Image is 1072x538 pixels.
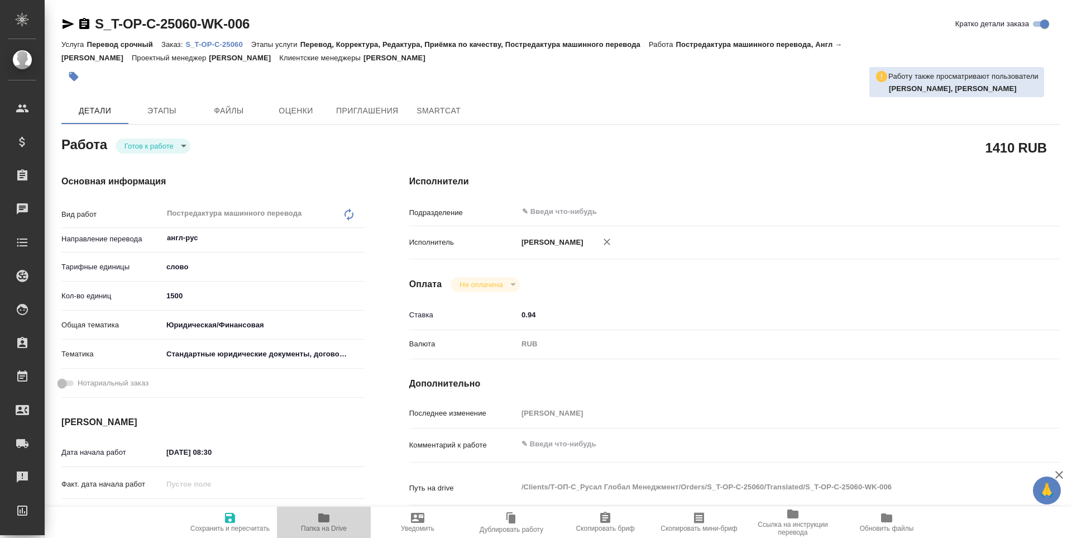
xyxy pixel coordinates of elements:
button: Open [999,211,1002,213]
p: Заказ: [161,40,185,49]
button: Скопировать бриф [558,507,652,538]
div: слово [162,258,365,277]
p: Работу также просматривают пользователи [888,71,1038,82]
p: Этапы услуги [251,40,300,49]
div: Готов к работе [451,277,519,292]
p: Подразделение [409,207,518,218]
input: Пустое поле [518,405,1006,421]
h4: Исполнители [409,175,1060,188]
span: Ссылка на инструкции перевода [753,521,833,536]
h4: [PERSON_NAME] [61,416,365,429]
a: S_T-OP-C-25060 [185,39,251,49]
div: Готов к работе [116,139,190,154]
b: [PERSON_NAME], [PERSON_NAME] [889,84,1017,93]
span: Обновить файлы [860,525,914,532]
div: Стандартные юридические документы, договоры, уставы [162,345,365,364]
span: Уведомить [401,525,434,532]
p: Направление перевода [61,234,162,245]
p: Комментарий к работе [409,440,518,451]
input: ✎ Введи что-нибудь [162,505,260,521]
input: ✎ Введи что-нибудь [162,444,260,460]
p: Клиентские менеджеры [279,54,363,62]
button: Обновить файлы [840,507,934,538]
button: Ссылка на инструкции перевода [746,507,840,538]
input: ✎ Введи что-нибудь [162,288,365,304]
div: RUB [518,335,1006,354]
input: ✎ Введи что-нибудь [521,205,965,218]
span: Оценки [269,104,323,118]
p: Вид работ [61,209,162,220]
button: Добавить тэг [61,64,86,89]
p: [PERSON_NAME] [363,54,434,62]
p: [PERSON_NAME] [209,54,279,62]
button: Не оплачена [456,280,506,289]
p: S_T-OP-C-25060 [185,40,251,49]
button: Скопировать ссылку для ЯМессенджера [61,17,75,31]
p: Дата начала работ [61,447,162,458]
p: Последнее изменение [409,408,518,419]
h2: Работа [61,134,107,154]
h2: 1410 RUB [985,138,1047,157]
p: Валюта [409,339,518,350]
h4: Оплата [409,278,442,291]
input: Пустое поле [162,476,260,492]
a: S_T-OP-C-25060-WK-006 [95,16,250,31]
button: Сохранить и пересчитать [183,507,277,538]
p: Факт. дата начала работ [61,479,162,490]
span: Кратко детали заказа [955,18,1029,30]
p: Перевод срочный [87,40,161,49]
span: Этапы [135,104,189,118]
p: Тематика [61,349,162,360]
p: Работа [649,40,676,49]
button: Open [358,237,361,239]
p: Тарифные единицы [61,261,162,273]
button: Скопировать мини-бриф [652,507,746,538]
span: Папка на Drive [301,525,347,532]
span: Нотариальный заказ [78,378,149,389]
h4: Основная информация [61,175,365,188]
span: Скопировать мини-бриф [661,525,737,532]
p: Перевод, Корректура, Редактура, Приёмка по качеству, Постредактура машинного перевода [300,40,649,49]
p: Ставка [409,310,518,321]
p: Общая тематика [61,320,162,331]
span: Приглашения [336,104,399,118]
p: Кол-во единиц [61,291,162,302]
span: Детали [68,104,122,118]
button: Удалить исполнителя [595,230,619,254]
div: Юридическая/Финансовая [162,316,365,335]
button: Папка на Drive [277,507,371,538]
input: ✎ Введи что-нибудь [518,307,1006,323]
button: 🙏 [1033,477,1061,504]
span: SmartCat [412,104,466,118]
span: Дублировать работу [480,526,543,534]
p: [PERSON_NAME] [518,237,583,248]
p: Путь на drive [409,483,518,494]
p: Исполнитель [409,237,518,248]
button: Дублировать работу [465,507,558,538]
p: Услуга [61,40,87,49]
button: Скопировать ссылку [78,17,91,31]
h4: Дополнительно [409,377,1060,391]
textarea: /Clients/Т-ОП-С_Русал Глобал Менеджмент/Orders/S_T-OP-C-25060/Translated/S_T-OP-C-25060-WK-006 [518,478,1006,497]
p: Сидоренко Ольга, Журавлева Александра [889,83,1038,94]
span: Скопировать бриф [576,525,634,532]
button: Уведомить [371,507,465,538]
span: 🙏 [1037,479,1056,502]
span: Файлы [202,104,256,118]
span: Сохранить и пересчитать [190,525,270,532]
p: Проектный менеджер [132,54,209,62]
button: Готов к работе [121,141,177,151]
